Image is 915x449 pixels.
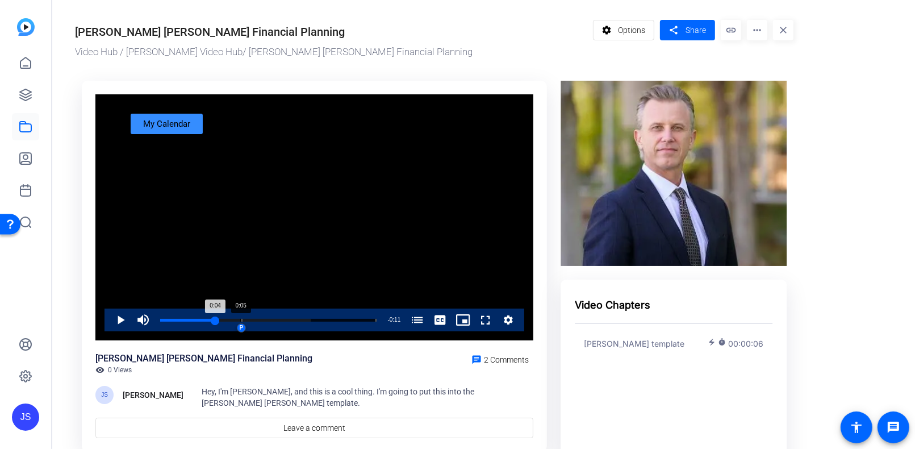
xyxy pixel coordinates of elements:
div: JS [12,404,39,431]
mat-icon: settings [600,19,614,41]
span: 0:11 [390,317,400,323]
a: Leave a comment [95,418,533,438]
button: Options [593,20,655,40]
div: [PERSON_NAME] [PERSON_NAME] Financial Planning [75,23,345,40]
div: [PERSON_NAME] [PERSON_NAME] Financial Planning [95,352,312,365]
mat-icon: chat [471,355,482,365]
div: [PERSON_NAME] [123,388,183,402]
mat-icon: electric_bolt [708,338,718,348]
h4: Video Chapters [575,297,772,313]
mat-icon: close [773,20,793,40]
div: Video Player [95,94,533,341]
div: Progress Bar [160,319,377,322]
button: Chapters [406,309,429,331]
span: Leave a comment [283,422,345,434]
a: 2 Comments [467,352,533,365]
span: Options [618,19,645,41]
span: 2 Comments [484,355,529,364]
button: My Calendar [131,114,203,134]
mat-icon: timer [718,338,728,348]
img: Uploaded Image [561,81,787,266]
mat-icon: link [721,20,741,40]
button: Mute [132,309,154,331]
mat-icon: visibility [95,365,105,375]
a: Video Hub / [PERSON_NAME] Video Hub [75,46,243,57]
span: 0 Views [108,365,132,375]
img: blue-gradient.svg [17,18,35,36]
div: P [237,323,246,332]
span: 00:00:06 [728,338,763,350]
div: JS [95,386,114,404]
button: Picture-in-Picture [452,309,474,331]
mat-icon: message [887,421,900,434]
mat-icon: more_horiz [747,20,767,40]
mat-icon: accessibility [850,421,863,434]
button: Fullscreen [474,309,497,331]
button: [PERSON_NAME] template00:00:06 [575,331,772,356]
button: Share [660,20,715,40]
mat-icon: share [667,23,681,38]
span: [PERSON_NAME] template [584,338,684,350]
div: / [PERSON_NAME] [PERSON_NAME] Financial Planning [75,45,587,60]
button: Play [109,309,132,331]
span: Share [686,24,706,36]
button: Captions [429,309,452,331]
span: - [388,317,390,323]
span: Hey, I'm [PERSON_NAME], and this is a cool thing. I'm going to put this into the [PERSON_NAME] [P... [202,387,474,408]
